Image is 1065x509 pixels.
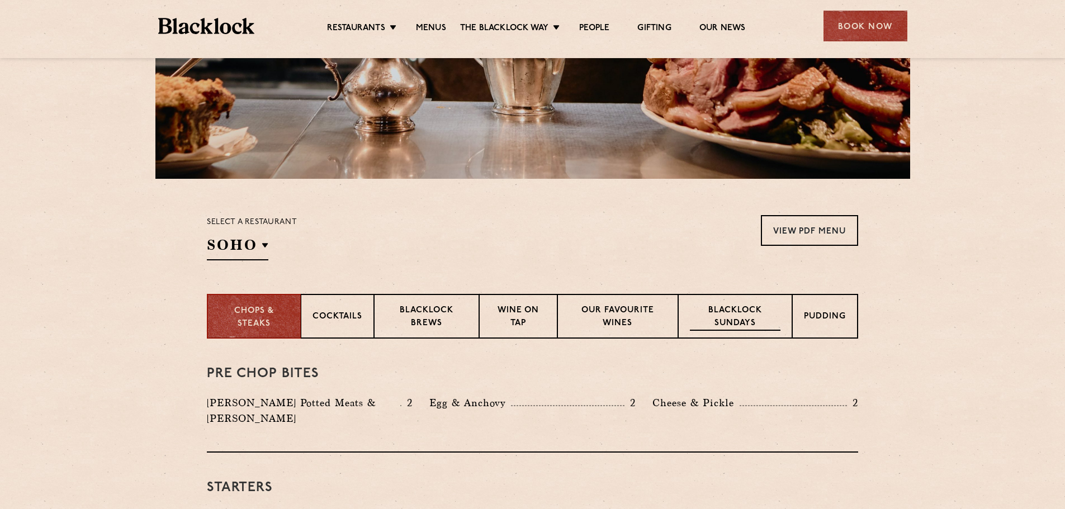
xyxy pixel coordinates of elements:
p: [PERSON_NAME] Potted Meats & [PERSON_NAME] [207,395,400,426]
a: Menus [416,23,446,35]
p: Egg & Anchovy [429,395,511,411]
h3: Pre Chop Bites [207,367,858,381]
p: Our favourite wines [569,305,666,331]
h2: SOHO [207,235,268,260]
p: Blacklock Brews [386,305,467,331]
div: Book Now [823,11,907,41]
img: BL_Textured_Logo-footer-cropped.svg [158,18,255,34]
p: Select a restaurant [207,215,297,230]
p: Blacklock Sundays [690,305,780,331]
p: 2 [624,396,636,410]
p: 2 [401,396,413,410]
p: Wine on Tap [491,305,546,331]
a: Restaurants [327,23,385,35]
a: View PDF Menu [761,215,858,246]
p: Cocktails [313,311,362,325]
p: Chops & Steaks [219,305,289,330]
a: Our News [699,23,746,35]
a: Gifting [637,23,671,35]
h3: Starters [207,481,858,495]
a: The Blacklock Way [460,23,548,35]
p: 2 [847,396,858,410]
p: Cheese & Pickle [652,395,740,411]
a: People [579,23,609,35]
p: Pudding [804,311,846,325]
